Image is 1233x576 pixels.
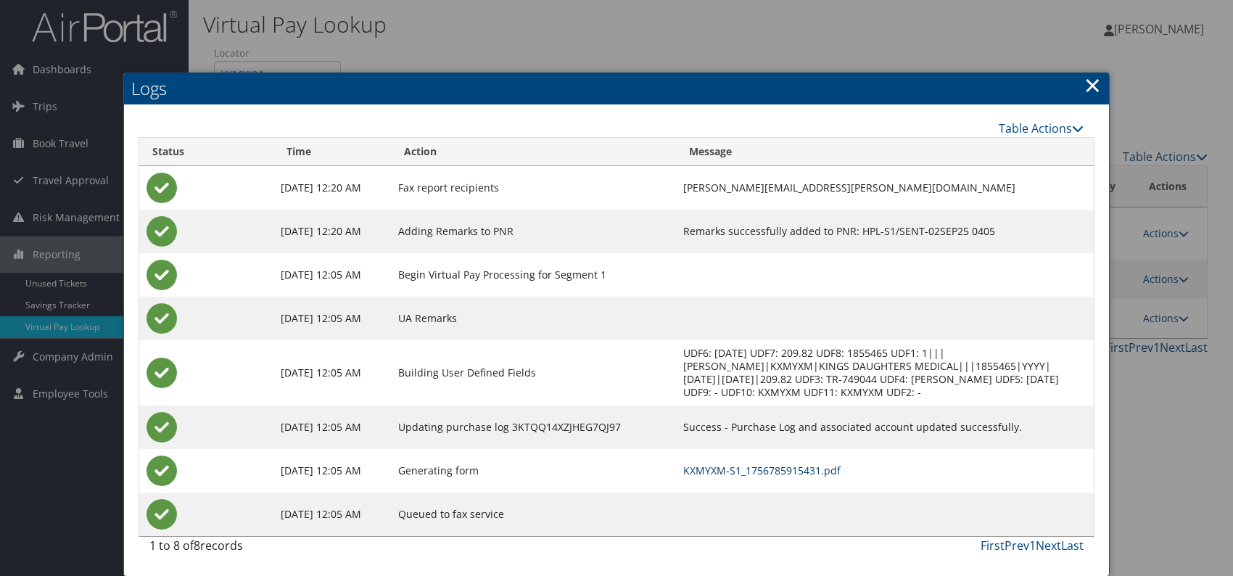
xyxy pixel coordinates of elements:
[981,538,1005,554] a: First
[391,253,676,297] td: Begin Virtual Pay Processing for Segment 1
[391,297,676,340] td: UA Remarks
[273,210,391,253] td: [DATE] 12:20 AM
[676,210,1094,253] td: Remarks successfully added to PNR: HPL-S1/SENT-02SEP25 0405
[149,537,367,561] div: 1 to 8 of records
[1005,538,1029,554] a: Prev
[391,493,676,536] td: Queued to fax service
[273,340,391,406] td: [DATE] 12:05 AM
[273,138,391,166] th: Time: activate to sort column ascending
[273,253,391,297] td: [DATE] 12:05 AM
[273,493,391,536] td: [DATE] 12:05 AM
[194,538,200,554] span: 8
[1061,538,1084,554] a: Last
[683,464,841,477] a: KXMYXM-S1_1756785915431.pdf
[999,120,1084,136] a: Table Actions
[273,166,391,210] td: [DATE] 12:20 AM
[273,297,391,340] td: [DATE] 12:05 AM
[391,406,676,449] td: Updating purchase log 3KTQQ14XZJHEG7QJ97
[1029,538,1036,554] a: 1
[273,406,391,449] td: [DATE] 12:05 AM
[391,138,676,166] th: Action: activate to sort column ascending
[391,340,676,406] td: Building User Defined Fields
[391,166,676,210] td: Fax report recipients
[124,73,1109,104] h2: Logs
[1084,70,1101,99] a: Close
[676,166,1094,210] td: [PERSON_NAME][EMAIL_ADDRESS][PERSON_NAME][DOMAIN_NAME]
[391,210,676,253] td: Adding Remarks to PNR
[139,138,273,166] th: Status: activate to sort column ascending
[676,340,1094,406] td: UDF6: [DATE] UDF7: 209.82 UDF8: 1855465 UDF1: 1|||[PERSON_NAME]|KXMYXM|KINGS DAUGHTERS MEDICAL|||...
[1036,538,1061,554] a: Next
[273,449,391,493] td: [DATE] 12:05 AM
[676,406,1094,449] td: Success - Purchase Log and associated account updated successfully.
[676,138,1094,166] th: Message: activate to sort column ascending
[391,449,676,493] td: Generating form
